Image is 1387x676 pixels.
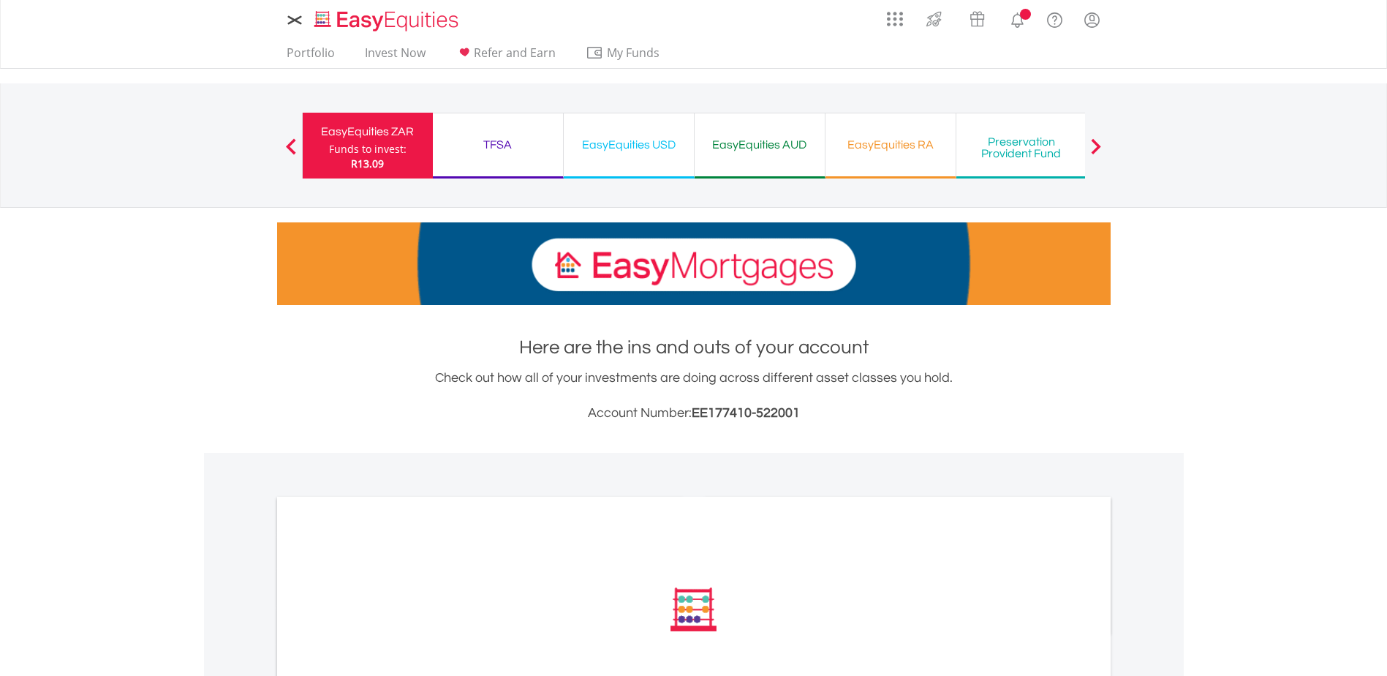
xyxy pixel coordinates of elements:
[999,4,1036,33] a: Notifications
[965,136,1078,159] div: Preservation Provident Fund
[834,135,947,155] div: EasyEquities RA
[311,121,424,142] div: EasyEquities ZAR
[887,11,903,27] img: grid-menu-icon.svg
[351,157,384,170] span: R13.09
[586,43,681,62] span: My Funds
[276,146,306,160] button: Previous
[474,45,556,61] span: Refer and Earn
[572,135,685,155] div: EasyEquities USD
[277,222,1111,305] img: EasyMortage Promotion Banner
[956,4,999,31] a: Vouchers
[450,45,562,68] a: Refer and Earn
[277,368,1111,424] div: Check out how all of your investments are doing across different asset classes you hold.
[281,45,341,68] a: Portfolio
[359,45,431,68] a: Invest Now
[1073,4,1111,36] a: My Profile
[442,135,554,155] div: TFSA
[965,7,989,31] img: vouchers-v2.svg
[311,9,464,33] img: EasyEquities_Logo.png
[703,135,816,155] div: EasyEquities AUD
[329,142,407,157] div: Funds to invest:
[1036,4,1073,33] a: FAQ's and Support
[692,406,800,420] span: EE177410-522001
[1081,146,1111,160] button: Next
[277,334,1111,361] h1: Here are the ins and outs of your account
[922,7,946,31] img: thrive-v2.svg
[309,4,464,33] a: Home page
[877,4,912,27] a: AppsGrid
[277,403,1111,424] h3: Account Number:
